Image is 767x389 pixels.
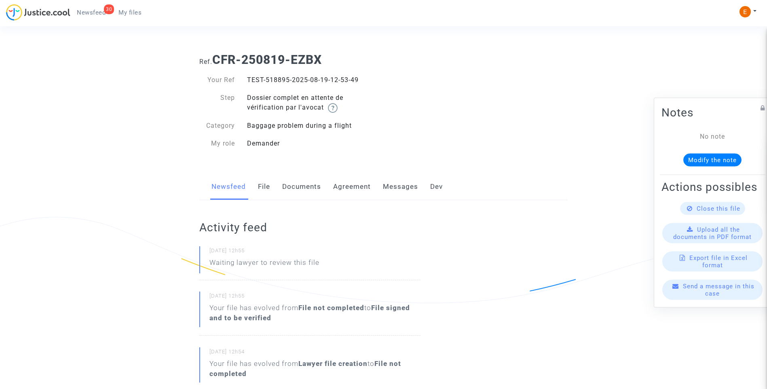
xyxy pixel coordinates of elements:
span: Close this file [697,205,740,212]
a: File [258,173,270,200]
span: Ref. [199,58,212,66]
b: File not completed [298,304,364,312]
img: jc-logo.svg [6,4,70,21]
small: [DATE] 12h54 [209,348,420,359]
a: 30Newsfeed [70,6,112,19]
span: Newsfeed [77,9,106,16]
h2: Actions possibles [661,180,763,194]
h2: Activity feed [199,220,420,235]
div: Dossier complet en attente de vérification par l'avocat [241,93,384,113]
div: Baggage problem during a flight [241,121,384,131]
small: [DATE] 12h55 [209,292,420,303]
a: My files [112,6,148,19]
div: Category [193,121,241,131]
a: Dev [430,173,443,200]
button: Modify the note [683,154,742,167]
div: Your file has evolved from to [209,303,420,323]
a: Documents [282,173,321,200]
a: Newsfeed [211,173,246,200]
img: ACg8ocIeiFvHKe4dA5oeRFd_CiCnuxWUEc1A2wYhRJE3TTWt=s96-c [740,6,751,17]
b: CFR-250819-EZBX [212,53,322,67]
span: Upload all the documents in PDF format [673,226,752,241]
b: File not completed [209,359,401,378]
span: Export file in Excel format [689,254,748,269]
span: Send a message in this case [683,283,754,297]
small: [DATE] 12h55 [209,247,420,258]
div: No note [674,132,751,142]
img: help.svg [328,103,338,113]
a: Agreement [333,173,371,200]
div: 30 [104,4,114,14]
p: Waiting lawyer to review this file [209,258,319,272]
div: TEST-518895-2025-08-19-12-53-49 [241,75,384,85]
span: My files [118,9,142,16]
div: Step [193,93,241,113]
h2: Notes [661,106,763,120]
div: My role [193,139,241,148]
div: Your file has evolved from to [209,359,420,379]
a: Messages [383,173,418,200]
div: Demander [241,139,384,148]
div: Your Ref [193,75,241,85]
b: Lawyer file creation [298,359,368,368]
